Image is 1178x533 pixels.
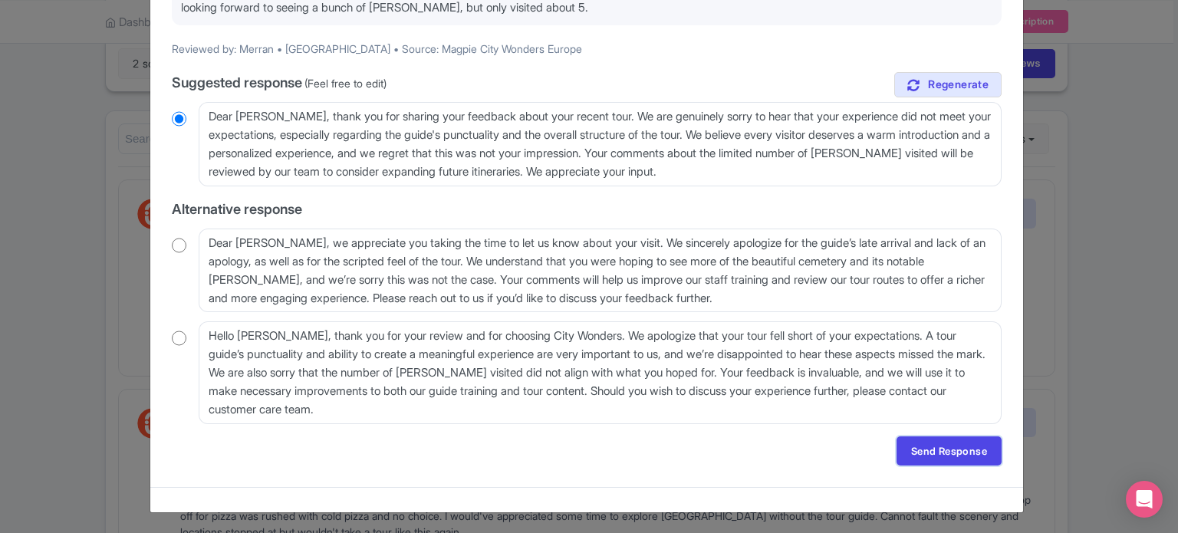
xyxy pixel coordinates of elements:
[199,102,1002,186] textarea: Dear [PERSON_NAME], thank you for sharing your feedback about your recent tour. We are genuinely ...
[928,77,989,92] span: Regenerate
[894,72,1002,97] a: Regenerate
[304,77,387,90] span: (Feel free to edit)
[199,229,1002,313] textarea: Dear [PERSON_NAME], we appreciate you taking the time to let us know about your visit. We sincere...
[172,201,302,217] span: Alternative response
[897,436,1002,466] a: Send Response
[1126,481,1163,518] div: Open Intercom Messenger
[199,321,1002,424] textarea: Hello [PERSON_NAME], thank you for your review and for choosing City Wonders. We apologize that y...
[172,41,1002,57] p: Reviewed by: Merran • [GEOGRAPHIC_DATA] • Source: Magpie City Wonders Europe
[172,74,302,90] span: Suggested response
